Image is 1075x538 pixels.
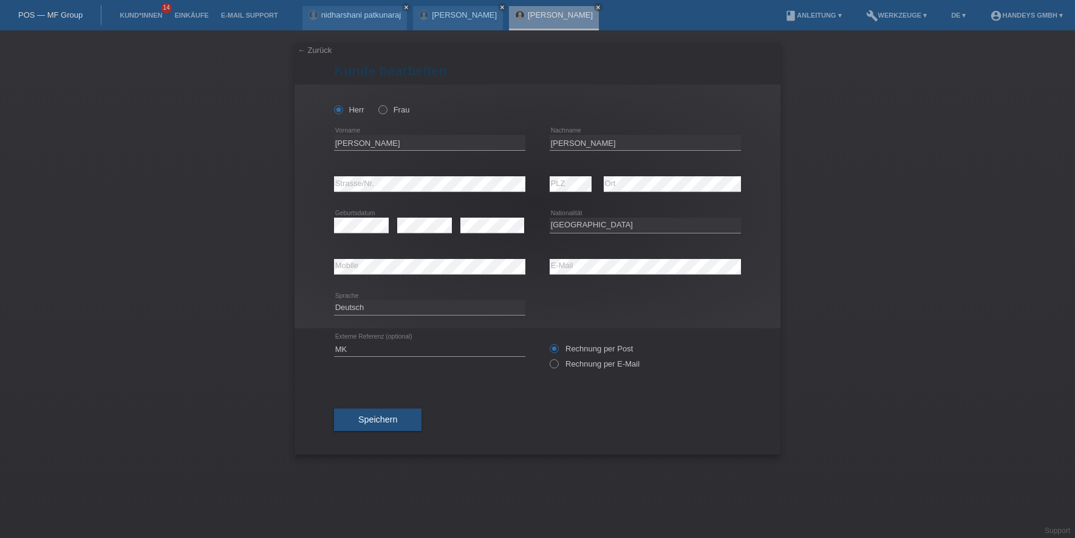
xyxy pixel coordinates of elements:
[779,12,847,19] a: bookAnleitung ▾
[1045,526,1070,535] a: Support
[378,105,409,114] label: Frau
[984,12,1069,19] a: account_circleHandeys GmbH ▾
[334,105,342,113] input: Herr
[321,10,401,19] a: nidharshani patkunaraj
[403,4,409,10] i: close
[550,359,558,374] input: Rechnung per E-Mail
[378,105,386,113] input: Frau
[334,63,741,78] h1: Kunde bearbeiten
[161,3,172,13] span: 14
[550,359,640,368] label: Rechnung per E-Mail
[334,409,421,432] button: Speichern
[499,4,505,10] i: close
[990,10,1002,22] i: account_circle
[298,46,332,55] a: ← Zurück
[334,105,364,114] label: Herr
[432,10,497,19] a: [PERSON_NAME]
[550,344,633,353] label: Rechnung per Post
[595,4,601,10] i: close
[945,12,972,19] a: DE ▾
[866,10,878,22] i: build
[498,3,507,12] a: close
[168,12,214,19] a: Einkäufe
[528,10,593,19] a: [PERSON_NAME]
[785,10,797,22] i: book
[594,3,602,12] a: close
[18,10,83,19] a: POS — MF Group
[358,415,397,424] span: Speichern
[550,344,558,359] input: Rechnung per Post
[860,12,933,19] a: buildWerkzeuge ▾
[402,3,411,12] a: close
[215,12,284,19] a: E-Mail Support
[114,12,168,19] a: Kund*innen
